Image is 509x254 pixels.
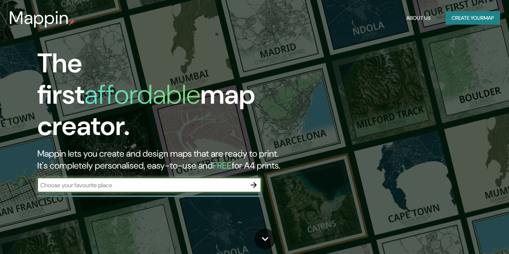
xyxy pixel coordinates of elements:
[213,160,232,171] h5: FREE
[37,48,292,148] h1: The first map creator.
[37,148,292,172] h2: Mappin lets you create and design maps that are ready to print. It's completely personalised, eas...
[403,11,434,25] button: About Us
[37,181,246,189] input: Choose your favourite place
[9,7,69,28] h3: Mappin
[446,11,500,25] button: Create yourmap
[69,19,75,25] img: mappin-pin
[84,77,200,112] h1: affordable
